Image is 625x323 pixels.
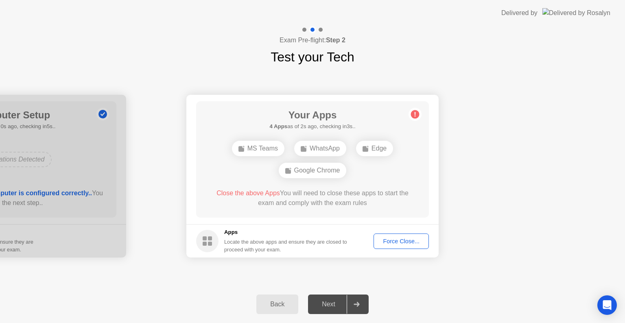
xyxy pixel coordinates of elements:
div: Edge [356,141,393,156]
button: Force Close... [374,234,429,249]
img: Delivered by Rosalyn [542,8,610,17]
div: MS Teams [232,141,284,156]
div: Force Close... [376,238,426,244]
b: 4 Apps [269,123,287,129]
div: Delivered by [501,8,538,18]
h1: Your Apps [269,108,355,122]
span: Close the above Apps [216,190,280,196]
div: Open Intercom Messenger [597,295,617,315]
div: Locate the above apps and ensure they are closed to proceed with your exam. [224,238,347,253]
h5: Apps [224,228,347,236]
h1: Test your Tech [271,47,354,67]
div: You will need to close these apps to start the exam and comply with the exam rules [208,188,417,208]
h5: as of 2s ago, checking in3s.. [269,122,355,131]
h4: Exam Pre-flight: [280,35,345,45]
div: Next [310,301,347,308]
div: Back [259,301,296,308]
div: Google Chrome [279,163,347,178]
div: WhatsApp [294,141,346,156]
b: Step 2 [326,37,345,44]
button: Back [256,295,298,314]
button: Next [308,295,369,314]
